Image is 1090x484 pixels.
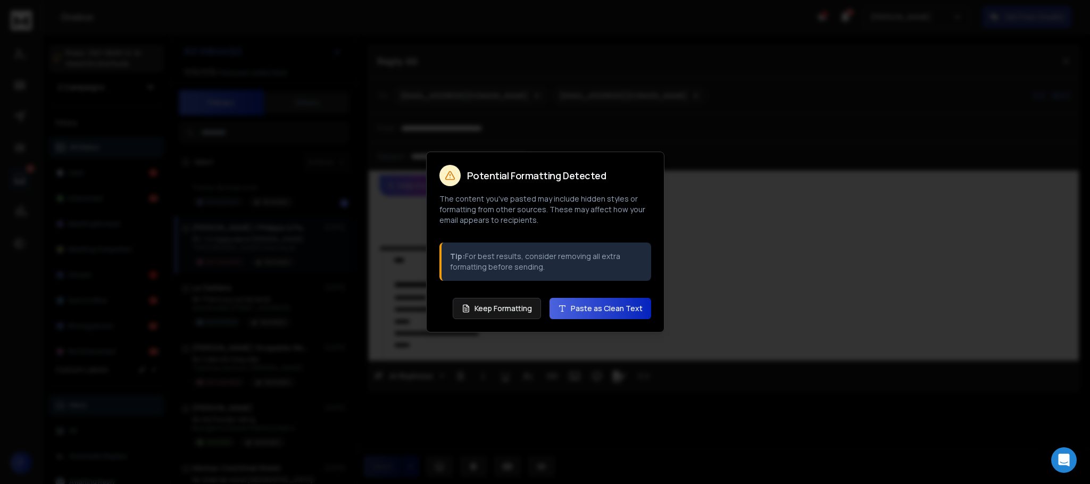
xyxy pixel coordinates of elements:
[453,298,541,319] button: Keep Formatting
[439,194,651,226] p: The content you've pasted may include hidden styles or formatting from other sources. These may a...
[450,251,643,272] p: For best results, consider removing all extra formatting before sending.
[450,251,465,261] strong: Tip:
[550,298,651,319] button: Paste as Clean Text
[1051,447,1077,473] div: Open Intercom Messenger
[467,171,606,180] h2: Potential Formatting Detected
